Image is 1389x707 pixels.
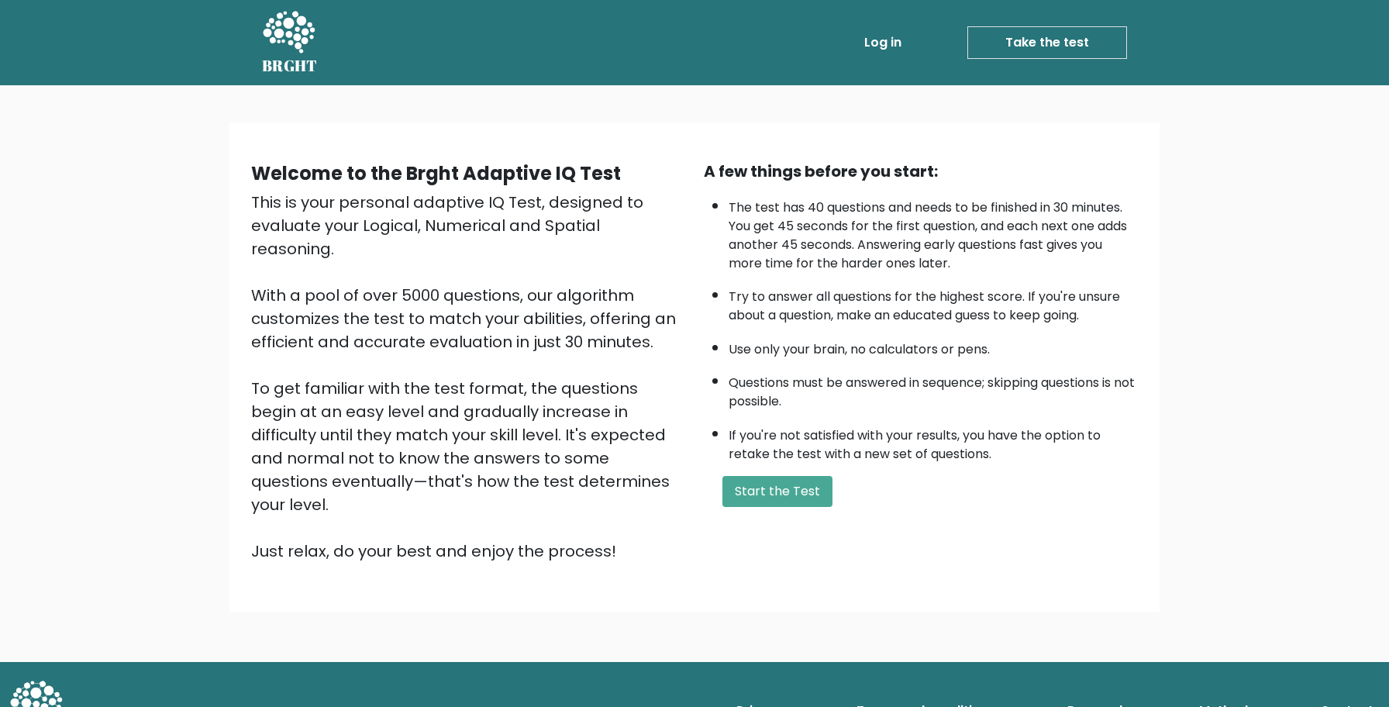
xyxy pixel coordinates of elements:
[729,419,1138,464] li: If you're not satisfied with your results, you have the option to retake the test with a new set ...
[262,57,318,75] h5: BRGHT
[858,27,908,58] a: Log in
[722,476,832,507] button: Start the Test
[704,160,1138,183] div: A few things before you start:
[967,26,1127,59] a: Take the test
[251,191,685,563] div: This is your personal adaptive IQ Test, designed to evaluate your Logical, Numerical and Spatial ...
[262,6,318,79] a: BRGHT
[251,160,621,186] b: Welcome to the Brght Adaptive IQ Test
[729,280,1138,325] li: Try to answer all questions for the highest score. If you're unsure about a question, make an edu...
[729,191,1138,273] li: The test has 40 questions and needs to be finished in 30 minutes. You get 45 seconds for the firs...
[729,366,1138,411] li: Questions must be answered in sequence; skipping questions is not possible.
[729,333,1138,359] li: Use only your brain, no calculators or pens.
